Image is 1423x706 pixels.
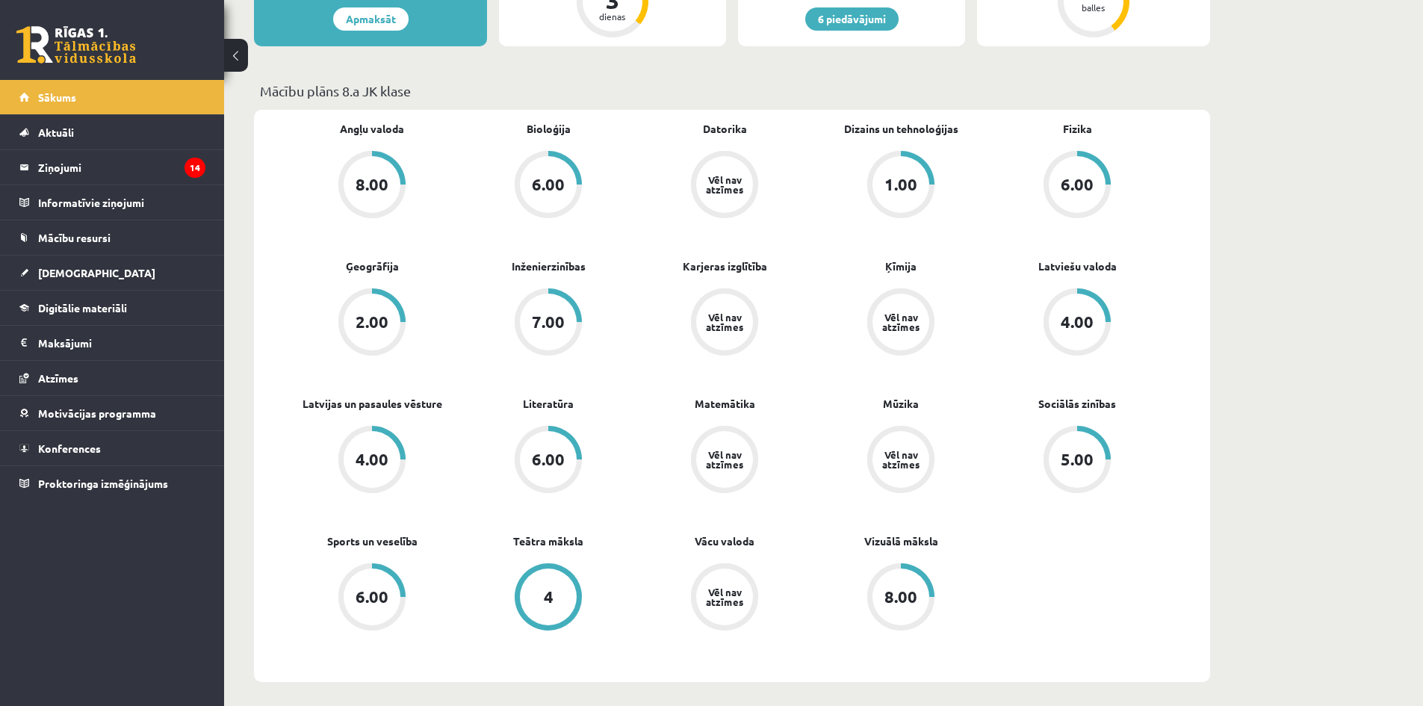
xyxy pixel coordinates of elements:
[38,231,111,244] span: Mācību resursi
[527,121,571,137] a: Bioloģija
[356,176,388,193] div: 8.00
[864,533,938,549] a: Vizuālā māksla
[284,563,460,634] a: 6.00
[356,314,388,330] div: 2.00
[813,151,989,221] a: 1.00
[356,451,388,468] div: 4.00
[303,396,442,412] a: Latvijas un pasaules vēsture
[813,426,989,496] a: Vēl nav atzīmes
[1071,3,1116,12] div: balles
[38,477,168,490] span: Proktoringa izmēģinājums
[19,185,205,220] a: Informatīvie ziņojumi
[327,533,418,549] a: Sports un veselība
[703,121,747,137] a: Datorika
[544,589,554,605] div: 4
[38,126,74,139] span: Aktuāli
[38,90,76,104] span: Sākums
[19,361,205,395] a: Atzīmes
[532,314,565,330] div: 7.00
[883,396,919,412] a: Mūzika
[590,12,635,21] div: dienas
[695,533,754,549] a: Vācu valoda
[460,426,636,496] a: 6.00
[333,7,409,31] a: Apmaksāt
[340,121,404,137] a: Angļu valoda
[19,80,205,114] a: Sākums
[38,442,101,455] span: Konferences
[284,426,460,496] a: 4.00
[460,288,636,359] a: 7.00
[460,563,636,634] a: 4
[38,326,205,360] legend: Maksājumi
[19,256,205,290] a: [DEMOGRAPHIC_DATA]
[813,288,989,359] a: Vēl nav atzīmes
[636,563,813,634] a: Vēl nav atzīmes
[19,431,205,465] a: Konferences
[885,258,917,274] a: Ķīmija
[1038,258,1117,274] a: Latviešu valoda
[356,589,388,605] div: 6.00
[38,266,155,279] span: [DEMOGRAPHIC_DATA]
[19,396,205,430] a: Motivācijas programma
[460,151,636,221] a: 6.00
[1063,121,1092,137] a: Fizika
[185,158,205,178] i: 14
[19,220,205,255] a: Mācību resursi
[805,7,899,31] a: 6 piedāvājumi
[19,466,205,501] a: Proktoringa izmēģinājums
[523,396,574,412] a: Literatūra
[704,175,745,194] div: Vēl nav atzīmes
[704,312,745,332] div: Vēl nav atzīmes
[844,121,958,137] a: Dizains un tehnoloģijas
[880,450,922,469] div: Vēl nav atzīmes
[1061,451,1094,468] div: 5.00
[1061,314,1094,330] div: 4.00
[19,115,205,149] a: Aktuāli
[19,150,205,185] a: Ziņojumi14
[880,312,922,332] div: Vēl nav atzīmes
[346,258,399,274] a: Ģeogrāfija
[884,589,917,605] div: 8.00
[989,288,1165,359] a: 4.00
[884,176,917,193] div: 1.00
[512,258,586,274] a: Inženierzinības
[636,288,813,359] a: Vēl nav atzīmes
[532,451,565,468] div: 6.00
[284,288,460,359] a: 2.00
[38,406,156,420] span: Motivācijas programma
[260,81,1204,101] p: Mācību plāns 8.a JK klase
[38,185,205,220] legend: Informatīvie ziņojumi
[636,426,813,496] a: Vēl nav atzīmes
[38,150,205,185] legend: Ziņojumi
[704,587,745,607] div: Vēl nav atzīmes
[513,533,583,549] a: Teātra māksla
[813,563,989,634] a: 8.00
[19,326,205,360] a: Maksājumi
[704,450,745,469] div: Vēl nav atzīmes
[636,151,813,221] a: Vēl nav atzīmes
[695,396,755,412] a: Matemātika
[532,176,565,193] div: 6.00
[989,151,1165,221] a: 6.00
[1061,176,1094,193] div: 6.00
[1038,396,1116,412] a: Sociālās zinības
[683,258,767,274] a: Karjeras izglītība
[19,291,205,325] a: Digitālie materiāli
[38,371,78,385] span: Atzīmes
[38,301,127,315] span: Digitālie materiāli
[16,26,136,64] a: Rīgas 1. Tālmācības vidusskola
[284,151,460,221] a: 8.00
[989,426,1165,496] a: 5.00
